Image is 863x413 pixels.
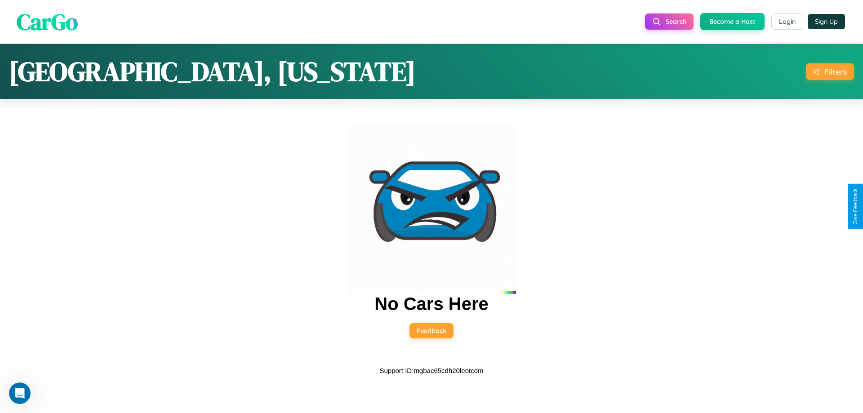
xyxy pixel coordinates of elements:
button: Sign Up [808,14,845,29]
button: Feedback [409,323,454,338]
span: CarGo [17,6,78,37]
h1: [GEOGRAPHIC_DATA], [US_STATE] [9,53,416,90]
button: Become a Host [700,13,765,30]
button: Filters [806,63,854,80]
p: Support ID: mgbac65cdh20leotcdm [380,364,484,377]
span: Search [666,18,686,26]
div: Filters [824,67,847,76]
div: Give Feedback [852,188,859,225]
h2: No Cars Here [374,294,488,314]
button: Search [645,13,694,30]
iframe: Intercom live chat [9,382,31,404]
img: car [347,125,516,294]
button: Login [771,13,803,30]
